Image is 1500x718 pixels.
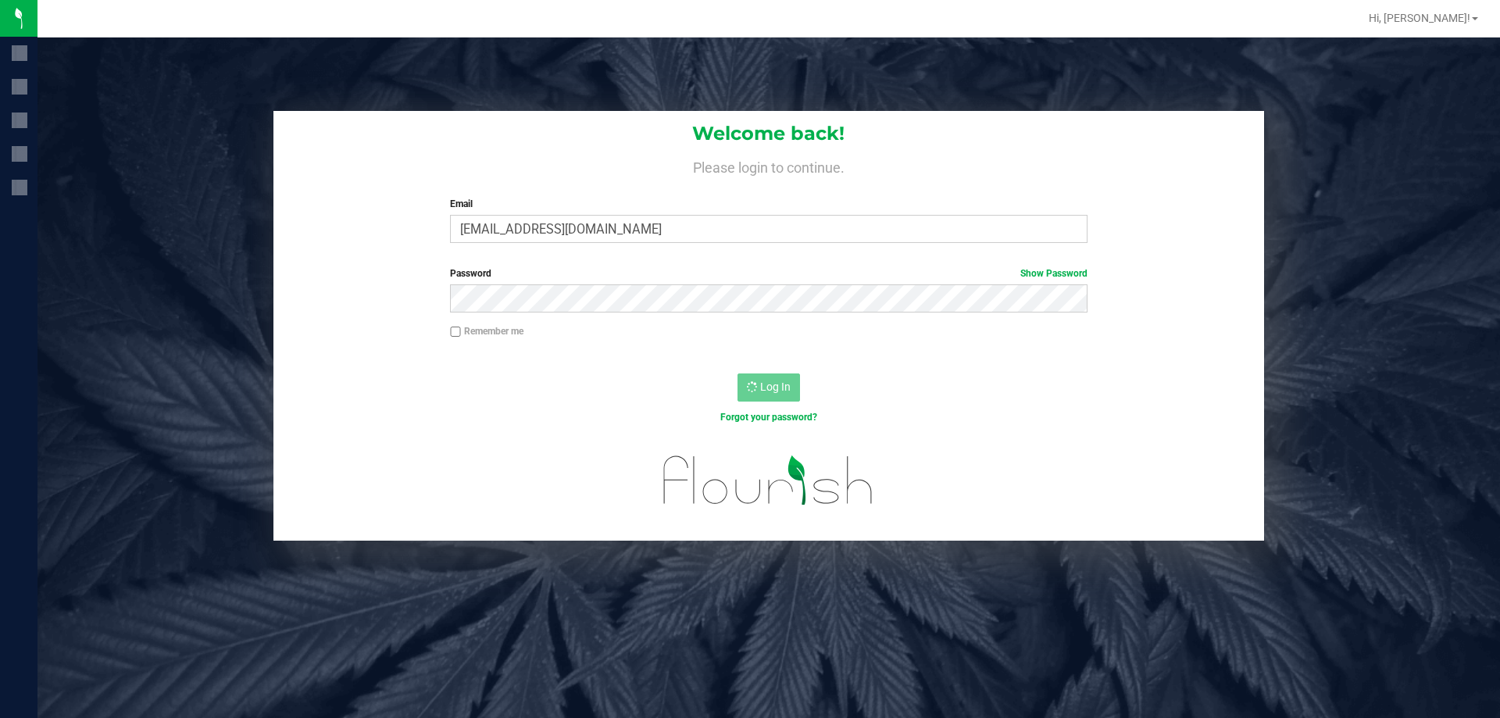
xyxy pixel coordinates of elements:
[645,441,892,520] img: flourish_logo.svg
[450,327,461,338] input: Remember me
[450,268,491,279] span: Password
[720,412,817,423] a: Forgot your password?
[1369,12,1470,24] span: Hi, [PERSON_NAME]!
[273,156,1264,175] h4: Please login to continue.
[273,123,1264,144] h1: Welcome back!
[450,197,1087,211] label: Email
[1020,268,1087,279] a: Show Password
[450,324,523,338] label: Remember me
[737,373,800,402] button: Log In
[760,380,791,393] span: Log In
